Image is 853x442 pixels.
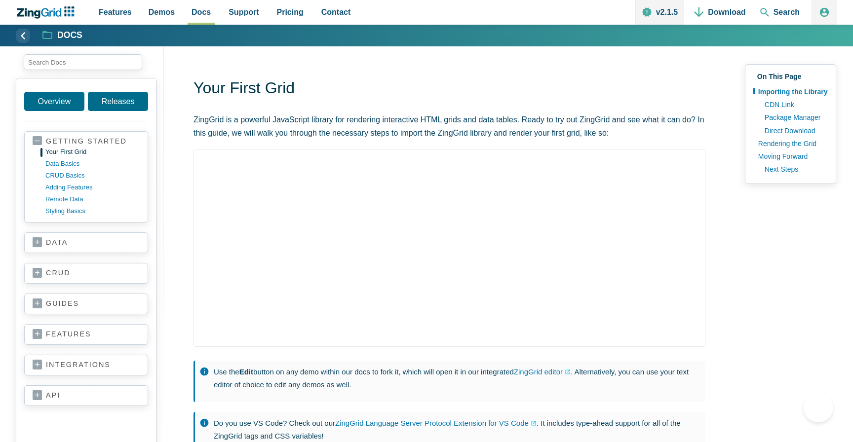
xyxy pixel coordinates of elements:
input: search input [24,54,142,70]
a: ZingGrid editor [514,366,571,378]
a: guides [33,299,140,309]
a: adding features [45,182,140,193]
p: ZingGrid is a powerful JavaScript library for rendering interactive HTML grids and data tables. R... [194,113,705,140]
a: data [33,238,140,248]
span: Contact [321,5,351,19]
a: Importing the Library [753,85,828,98]
p: Do you use VS Code? Check out our . It includes type-ahead support for all of the ZingGrid tags a... [214,417,696,442]
p: Use the button on any demo within our docs to fork it, which will open it in our integrated . Alt... [214,366,696,391]
a: features [33,330,140,339]
a: Moving Forward [753,150,828,163]
span: Demos [149,5,175,19]
a: Releases [88,92,148,111]
span: Docs [192,5,211,19]
a: remote data [45,193,140,205]
iframe: Demo loaded in iFrame [194,149,705,347]
a: Overview [24,92,84,111]
a: api [33,391,140,401]
a: Package Manager [760,111,828,124]
span: Features [99,5,132,19]
a: getting started [33,137,140,146]
a: ZingGrid Language Server Protocol Extension for VS Code [335,417,537,430]
a: CRUD basics [45,170,140,182]
a: Next Steps [760,163,828,176]
span: Pricing [277,5,304,19]
strong: Edit [239,368,253,376]
a: your first grid [45,146,140,158]
a: Direct Download [760,124,828,137]
a: integrations [33,360,140,370]
iframe: Toggle Customer Support [804,393,833,422]
a: styling basics [45,205,140,217]
h1: Your First Grid [194,78,705,100]
strong: Docs [57,31,82,40]
a: data basics [45,158,140,170]
a: crud [33,268,140,278]
span: Support [229,5,259,19]
a: ZingChart Logo. Click to return to the homepage [16,6,79,19]
a: Docs [43,30,82,41]
a: Rendering the Grid [753,137,828,150]
a: CDN Link [760,98,828,111]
